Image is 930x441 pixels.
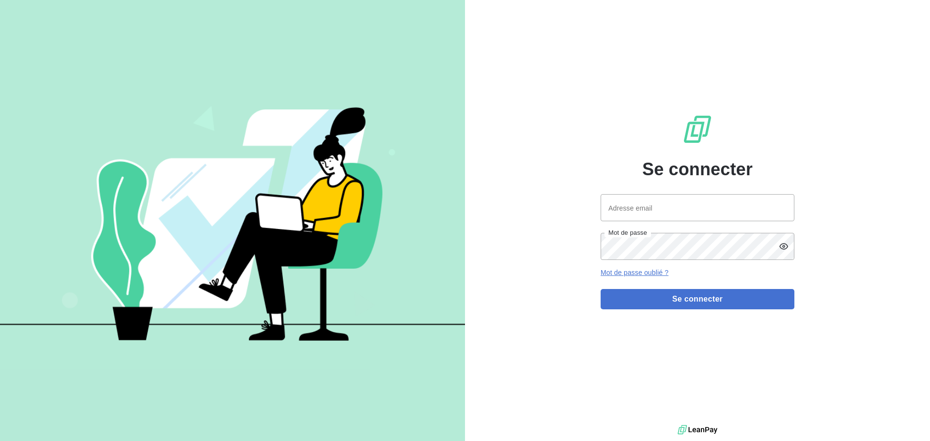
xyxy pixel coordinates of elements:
span: Se connecter [642,156,753,182]
button: Se connecter [601,289,794,309]
img: Logo LeanPay [682,114,713,145]
img: logo [678,423,717,437]
input: placeholder [601,194,794,221]
a: Mot de passe oublié ? [601,269,668,276]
